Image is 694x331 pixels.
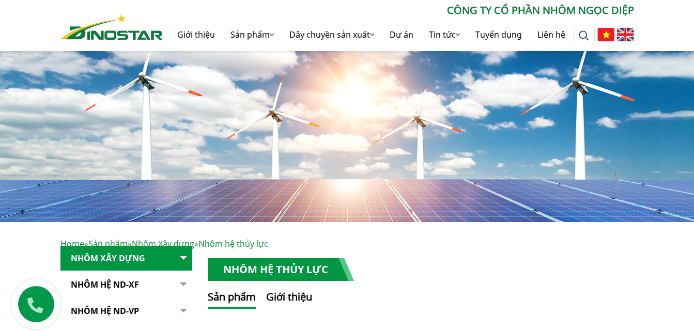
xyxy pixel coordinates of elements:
a: Tin tức [421,18,468,51]
span: Nhôm hệ thủy lực [198,238,268,249]
button: Giới thiệu [266,289,312,309]
button: Sản phẩm [208,289,256,309]
h1: Nhôm hệ thủy lực [208,258,354,281]
img: Nhôm Dinostar [60,14,163,40]
a: Liên hệ [530,18,573,51]
a: Tuyển dụng [468,18,530,51]
p: CÔNG TY CỔ PHẦN NHÔM NGỌC DIỆP [163,3,634,18]
a: Sản phẩm [223,18,282,51]
a: Dự án [382,18,421,51]
a: Nhôm Xây dựng [60,246,192,271]
a: Sản phẩm [88,238,128,249]
a: Nhôm Hệ ND-VP [60,298,192,324]
span: » » » [60,238,268,249]
a: Home [60,238,84,249]
a: Nhôm Xây dựng [132,238,194,249]
img: search [579,30,589,41]
a: Nhôm Hệ ND-XF [60,272,192,297]
img: English [617,28,634,41]
img: Tiếng Việt [597,28,614,41]
a: Dây chuyền sản xuất [282,18,382,51]
a: Giới thiệu [169,18,223,51]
